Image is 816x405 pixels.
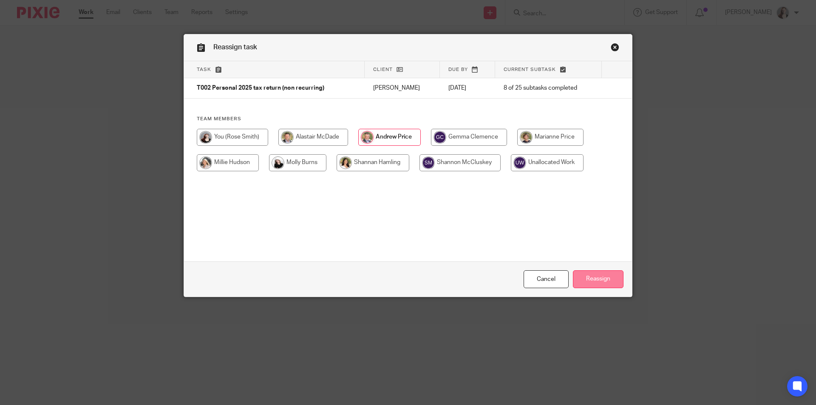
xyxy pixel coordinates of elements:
span: Due by [448,67,468,72]
input: Reassign [573,270,623,289]
span: T002 Personal 2025 tax return (non recurring) [197,85,324,91]
a: Close this dialog window [611,43,619,54]
span: Task [197,67,211,72]
span: Current subtask [504,67,556,72]
p: [DATE] [448,84,487,92]
span: Reassign task [213,44,257,51]
h4: Team members [197,116,619,122]
p: [PERSON_NAME] [373,84,431,92]
td: 8 of 25 subtasks completed [495,78,602,99]
span: Client [373,67,393,72]
a: Close this dialog window [524,270,569,289]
